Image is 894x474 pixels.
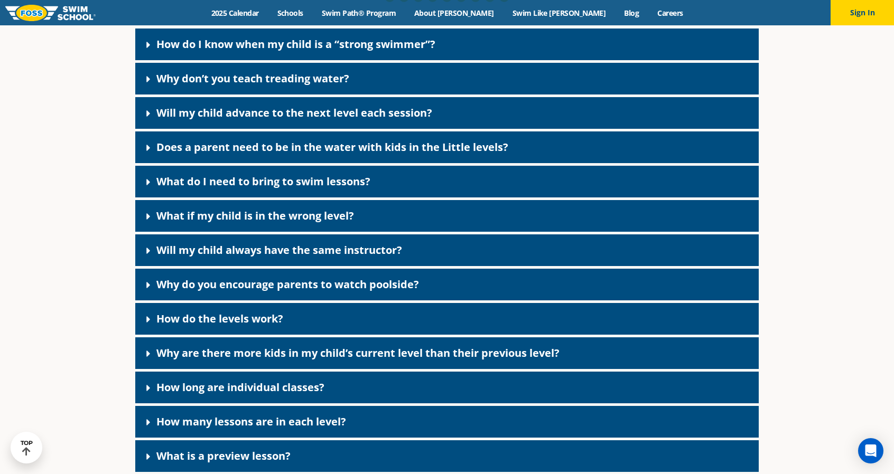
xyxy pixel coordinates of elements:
a: Will my child advance to the next level each session? [156,106,432,120]
div: Why are there more kids in my child’s current level than their previous level? [135,337,759,369]
a: How do I know when my child is a “strong swimmer”? [156,37,435,51]
a: How long are individual classes? [156,380,324,394]
div: Why don’t you teach treading water? [135,63,759,94]
div: What do I need to bring to swim lessons? [135,166,759,197]
a: Schools [268,8,312,18]
div: Does a parent need to be in the water with kids in the Little levels? [135,131,759,163]
a: Why do you encourage parents to watch poolside? [156,277,419,291]
a: What is a preview lesson? [156,449,291,463]
div: Why do you encourage parents to watch poolside? [135,269,759,300]
a: About [PERSON_NAME] [405,8,504,18]
a: Swim Like [PERSON_NAME] [503,8,615,18]
a: What do I need to bring to swim lessons? [156,174,370,188]
a: How many lessons are in each level? [156,414,346,429]
div: TOP [21,440,33,456]
div: Will my child advance to the next level each session? [135,97,759,129]
div: How long are individual classes? [135,372,759,403]
a: Why are there more kids in my child’s current level than their previous level? [156,346,560,360]
a: 2025 Calendar [202,8,268,18]
a: What if my child is in the wrong level? [156,208,354,223]
a: Swim Path® Program [312,8,405,18]
div: What if my child is in the wrong level? [135,200,759,232]
a: Does a parent need to be in the water with kids in the Little levels? [156,140,508,154]
img: FOSS Swim School Logo [5,5,96,21]
div: How do I know when my child is a “strong swimmer”? [135,29,759,60]
a: Why don’t you teach treading water? [156,71,349,86]
a: How do the levels work? [156,311,283,326]
div: Will my child always have the same instructor? [135,234,759,266]
div: What is a preview lesson? [135,440,759,472]
a: Will my child always have the same instructor? [156,243,402,257]
a: Careers [648,8,692,18]
a: Blog [615,8,648,18]
div: Open Intercom Messenger [858,438,883,463]
div: How do the levels work? [135,303,759,335]
div: How many lessons are in each level? [135,406,759,438]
